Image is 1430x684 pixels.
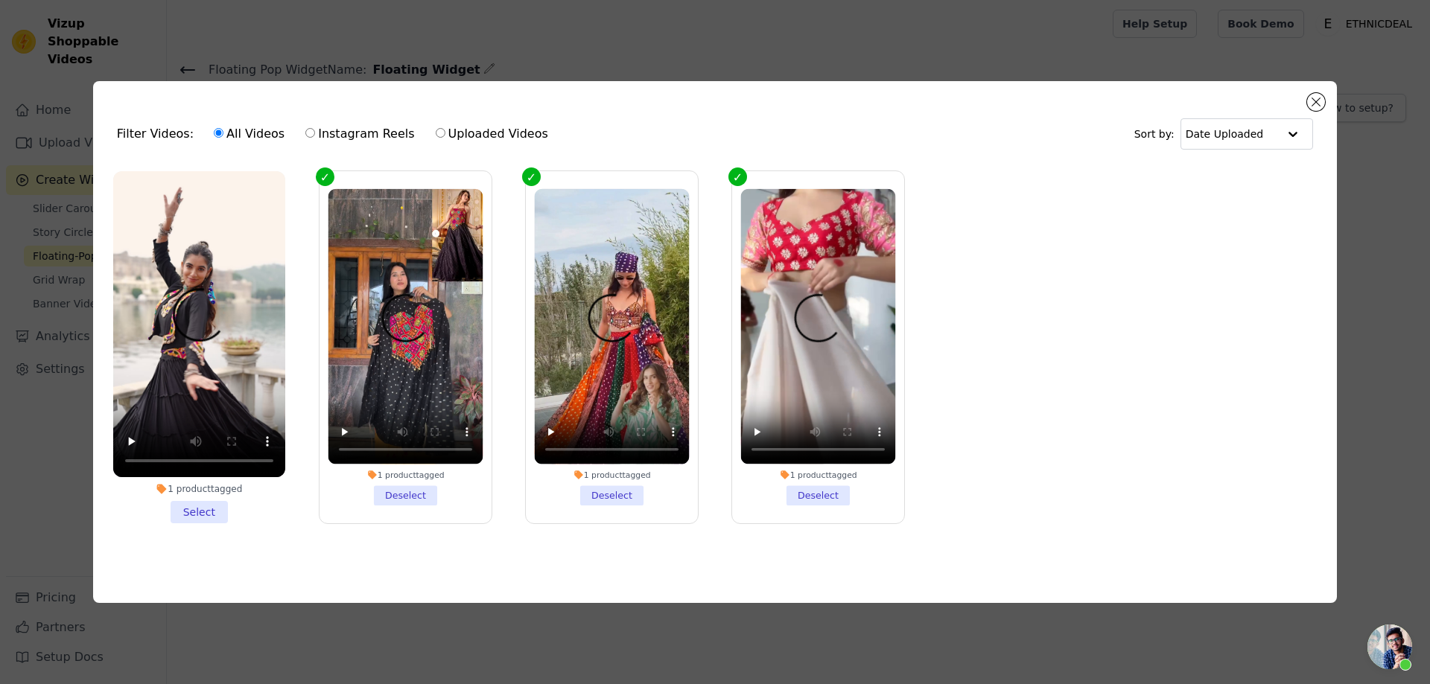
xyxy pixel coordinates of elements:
[117,117,556,151] div: Filter Videos:
[1307,93,1325,111] button: Close modal
[213,124,285,144] label: All Videos
[328,470,483,480] div: 1 product tagged
[1367,624,1412,669] a: Open chat
[534,470,689,480] div: 1 product tagged
[435,124,549,144] label: Uploaded Videos
[741,470,896,480] div: 1 product tagged
[305,124,415,144] label: Instagram Reels
[1134,118,1314,150] div: Sort by:
[113,483,285,495] div: 1 product tagged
